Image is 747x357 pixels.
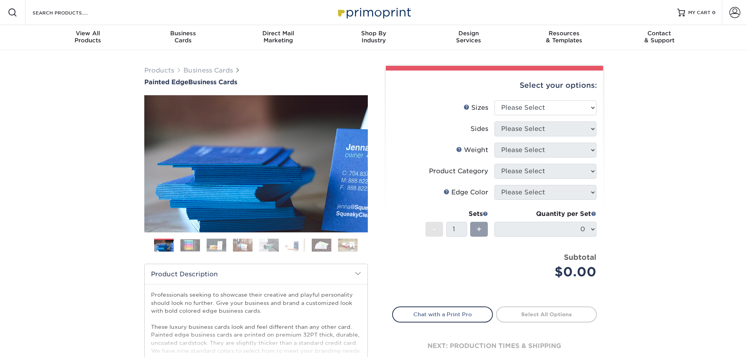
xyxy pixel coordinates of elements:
span: View All [40,30,136,37]
span: Contact [612,30,707,37]
a: BusinessCards [135,25,231,50]
a: DesignServices [421,25,516,50]
div: Sets [425,209,488,219]
img: Business Cards 04 [233,238,253,252]
span: Resources [516,30,612,37]
div: Products [40,30,136,44]
h2: Product Description [145,264,367,284]
span: Direct Mail [231,30,326,37]
h1: Business Cards [144,78,368,86]
img: Business Cards 07 [312,238,331,252]
div: $0.00 [500,263,596,281]
span: + [476,223,482,235]
a: Resources& Templates [516,25,612,50]
strong: Subtotal [564,253,596,261]
div: Marketing [231,30,326,44]
div: Product Category [429,167,488,176]
div: Sides [471,124,488,134]
span: MY CART [688,9,711,16]
span: 0 [712,10,716,15]
div: Cards [135,30,231,44]
span: Design [421,30,516,37]
a: Chat with a Print Pro [392,306,493,322]
img: Primoprint [334,4,413,21]
div: Sizes [463,103,488,112]
a: Shop ByIndustry [326,25,421,50]
span: Painted Edge [144,78,188,86]
a: Painted EdgeBusiness Cards [144,78,368,86]
a: Contact& Support [612,25,707,50]
div: Services [421,30,516,44]
a: Products [144,67,174,74]
span: Shop By [326,30,421,37]
img: Business Cards 06 [285,238,305,252]
div: Weight [456,145,488,155]
a: Select All Options [496,306,597,322]
img: Painted Edge 01 [144,52,368,275]
div: Industry [326,30,421,44]
a: Business Cards [184,67,233,74]
span: - [433,223,436,235]
div: Edge Color [443,188,488,197]
img: Business Cards 08 [338,238,358,252]
div: & Templates [516,30,612,44]
span: Business [135,30,231,37]
img: Business Cards 05 [259,238,279,252]
img: Business Cards 03 [207,238,226,252]
div: & Support [612,30,707,44]
a: Direct MailMarketing [231,25,326,50]
input: SEARCH PRODUCTS..... [32,8,108,17]
img: Business Cards 02 [180,239,200,251]
div: Select your options: [392,71,597,100]
a: View AllProducts [40,25,136,50]
div: Quantity per Set [494,209,596,219]
img: Business Cards 01 [154,236,174,256]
